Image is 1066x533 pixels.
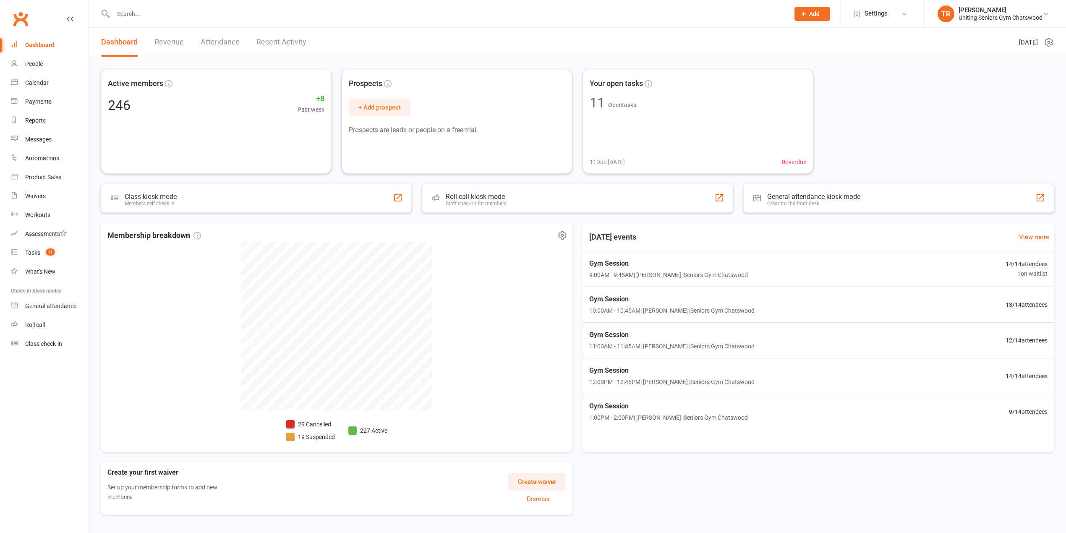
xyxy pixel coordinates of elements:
[508,473,566,491] button: Create waiver
[446,193,507,201] div: Roll call kiosk mode
[25,230,67,237] div: Assessments
[10,8,31,29] a: Clubworx
[608,102,636,108] span: Open tasks
[256,28,306,57] a: Recent Activity
[25,136,52,143] div: Messages
[1006,300,1048,309] span: 13 / 14 attendees
[348,426,387,435] li: 227 Active
[794,7,830,21] button: Add
[589,270,748,280] span: 9:00AM - 9:45AM | [PERSON_NAME] | Seniors Gym Chatswood
[201,28,240,57] a: Attendance
[589,306,755,315] span: 10:00AM - 10:45AM | [PERSON_NAME] | Seniors Gym Chatswood
[107,483,230,502] p: Set up your membership forms to add new members
[959,6,1042,14] div: [PERSON_NAME]
[349,125,565,136] p: Prospects are leads or people on a free trial.
[767,201,860,206] div: Great for the front desk
[101,28,138,57] a: Dashboard
[298,93,324,105] span: +8
[108,78,163,90] span: Active members
[11,168,89,187] a: Product Sales
[959,14,1042,21] div: Uniting Seniors Gym Chatswood
[583,230,643,245] h3: [DATE] events
[589,401,748,412] span: Gym Session
[25,193,46,199] div: Waivers
[11,73,89,92] a: Calendar
[11,111,89,130] a: Reports
[767,193,860,201] div: General attendance kiosk mode
[11,225,89,243] a: Assessments
[125,201,177,206] div: Members self check-in
[590,157,625,167] span: 11 Due [DATE]
[154,28,184,57] a: Revenue
[11,297,89,316] a: General attendance kiosk mode
[108,99,131,112] div: 246
[11,206,89,225] a: Workouts
[11,187,89,206] a: Waivers
[11,92,89,111] a: Payments
[1006,269,1048,278] span: 1 on waitlist
[11,55,89,73] a: People
[111,8,784,20] input: Search...
[589,377,755,387] span: 12:00PM - 12:45PM | [PERSON_NAME] | Seniors Gym Chatswood
[286,420,335,429] li: 29 Cancelled
[25,212,50,218] div: Workouts
[809,10,820,17] span: Add
[25,98,52,105] div: Payments
[590,78,643,90] span: Your open tasks
[589,413,748,422] span: 1:00PM - 2:00PM | [PERSON_NAME] | Seniors Gym Chatswood
[590,96,605,110] div: 11
[446,201,507,206] div: Staff check-in for members
[11,149,89,168] a: Automations
[25,117,46,124] div: Reports
[11,36,89,55] a: Dashboard
[782,157,806,167] span: 0 overdue
[25,321,45,328] div: Roll call
[1006,259,1048,269] span: 14 / 14 attendees
[589,365,755,376] span: Gym Session
[298,105,324,114] span: Past week
[1006,336,1048,345] span: 12 / 14 attendees
[11,316,89,334] a: Roll call
[107,469,243,476] h3: Create your first waiver
[25,60,43,67] div: People
[349,78,382,90] span: Prospects
[1006,371,1048,381] span: 14 / 14 attendees
[25,340,62,347] div: Class check-in
[865,4,888,23] span: Settings
[25,42,54,48] div: Dashboard
[1009,407,1048,416] span: 9 / 14 attendees
[25,268,55,275] div: What's New
[11,243,89,262] a: Tasks 11
[589,342,755,351] span: 11:00AM - 11:45AM | [PERSON_NAME] | Seniors Gym Chatswood
[589,258,748,269] span: Gym Session
[938,5,954,22] div: TR
[286,432,335,442] li: 19 Suspended
[25,174,61,180] div: Product Sales
[25,249,40,256] div: Tasks
[11,130,89,149] a: Messages
[25,303,76,309] div: General attendance
[1019,232,1049,242] a: View more
[589,294,755,305] span: Gym Session
[25,79,49,86] div: Calendar
[125,193,177,201] div: Class kiosk mode
[25,155,59,162] div: Automations
[11,262,89,281] a: What's New
[510,494,566,504] button: Dismiss
[46,248,55,256] span: 11
[107,230,201,242] span: Membership breakdown
[11,334,89,353] a: Class kiosk mode
[1019,37,1038,47] span: [DATE]
[349,99,410,116] button: + Add prospect
[589,329,755,340] span: Gym Session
